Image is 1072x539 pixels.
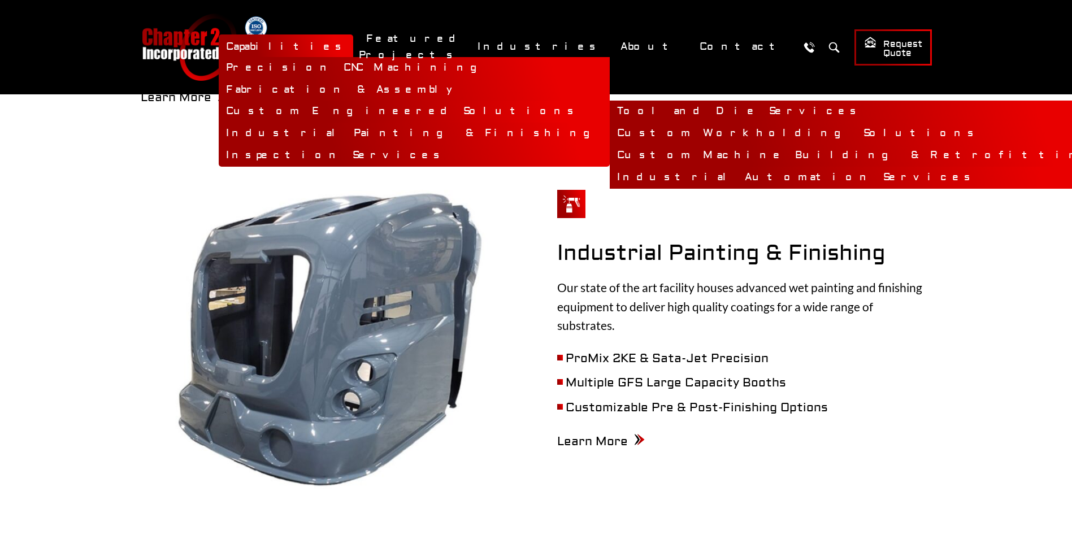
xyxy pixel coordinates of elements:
a: About [613,34,687,59]
span: Request Quote [864,36,922,59]
a: Industrial Painting & Finishing [219,123,610,145]
li: Multiple GFS Large Capacity Booths [557,373,932,393]
a: Inspection Services [219,145,610,167]
a: Featured Projects [359,27,465,67]
a: Learn More [141,90,228,105]
a: Precision CNC Machining [219,57,610,79]
a: Fabrication & Assembly [219,79,610,101]
a: Capabilities [219,34,353,59]
a: Request Quote [854,29,932,66]
a: Learn More [557,434,645,449]
a: Custom Engineered Solutions [219,101,610,123]
a: Chapter 2 Incorporated [141,14,237,81]
a: Industries [470,34,607,59]
button: Search [824,37,845,58]
li: ProMix 2KE & Sata-Jet Precision [557,349,932,368]
a: Contact [692,34,793,59]
p: Our state of the art facility houses advanced wet painting and finishing equipment to deliver hig... [557,278,932,335]
li: Customizable Pre & Post-Finishing Options [557,398,932,418]
h2: Industrial Painting & Finishing [557,241,932,267]
a: Call Us [799,37,820,58]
